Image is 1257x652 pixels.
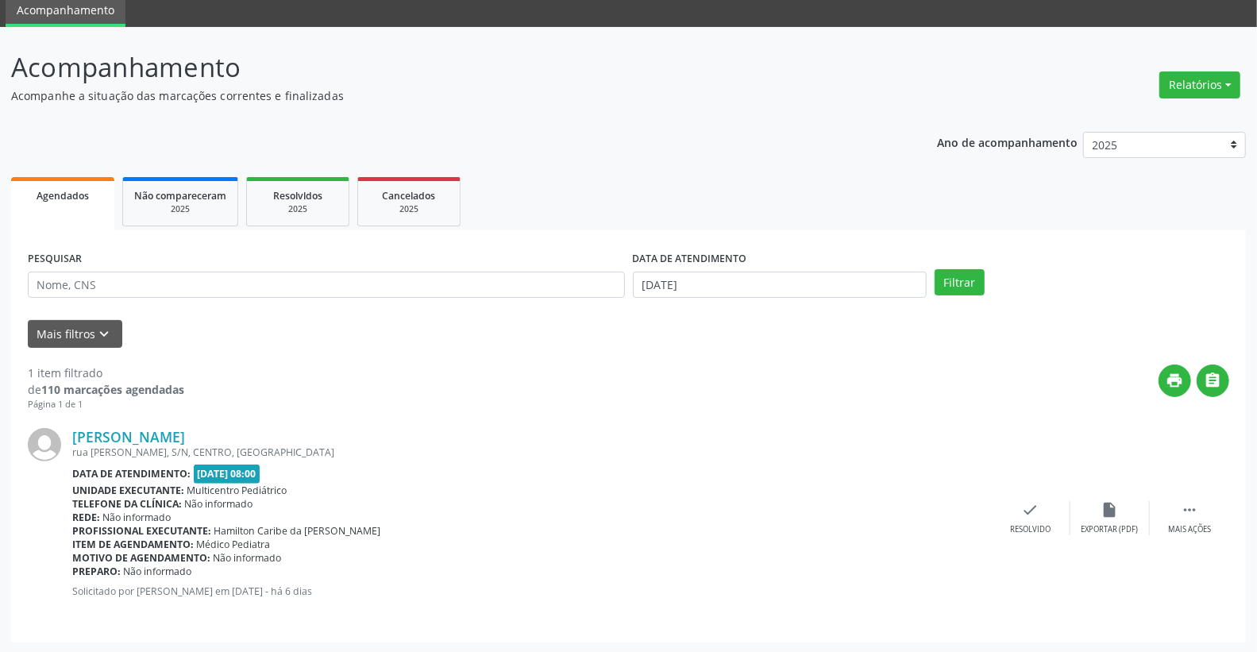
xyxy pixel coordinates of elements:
p: Ano de acompanhamento [937,132,1078,152]
i: print [1166,372,1184,389]
div: 1 item filtrado [28,365,184,381]
span: Cancelados [383,189,436,203]
span: Não compareceram [134,189,226,203]
span: Agendados [37,189,89,203]
div: Resolvido [1010,524,1051,535]
div: 2025 [134,203,226,215]
span: Não informado [103,511,172,524]
span: Não informado [185,497,253,511]
span: [DATE] 08:00 [194,465,260,483]
div: Exportar (PDF) [1082,524,1139,535]
div: 2025 [369,203,449,215]
p: Acompanhamento [11,48,876,87]
i: keyboard_arrow_down [96,326,114,343]
div: 2025 [258,203,337,215]
label: DATA DE ATENDIMENTO [633,247,747,272]
i:  [1205,372,1222,389]
span: Não informado [214,551,282,565]
b: Unidade executante: [72,484,184,497]
b: Data de atendimento: [72,467,191,480]
b: Motivo de agendamento: [72,551,210,565]
span: Multicentro Pediátrico [187,484,287,497]
div: Página 1 de 1 [28,398,184,411]
span: Não informado [124,565,192,578]
strong: 110 marcações agendadas [41,382,184,397]
i:  [1181,501,1198,519]
div: rua [PERSON_NAME], S/N, CENTRO, [GEOGRAPHIC_DATA] [72,446,991,459]
img: img [28,428,61,461]
button:  [1197,365,1229,397]
label: PESQUISAR [28,247,82,272]
button: Relatórios [1159,71,1240,98]
span: Resolvidos [273,189,322,203]
i: insert_drive_file [1101,501,1119,519]
b: Preparo: [72,565,121,578]
i: check [1022,501,1039,519]
div: Mais ações [1168,524,1211,535]
p: Acompanhe a situação das marcações correntes e finalizadas [11,87,876,104]
input: Selecione um intervalo [633,272,927,299]
div: de [28,381,184,398]
button: Filtrar [935,269,985,296]
p: Solicitado por [PERSON_NAME] em [DATE] - há 6 dias [72,584,991,598]
b: Telefone da clínica: [72,497,182,511]
button: Mais filtroskeyboard_arrow_down [28,320,122,348]
span: Hamilton Caribe da [PERSON_NAME] [214,524,381,538]
b: Profissional executante: [72,524,211,538]
input: Nome, CNS [28,272,625,299]
button: print [1159,365,1191,397]
b: Item de agendamento: [72,538,194,551]
a: [PERSON_NAME] [72,428,185,446]
b: Rede: [72,511,100,524]
span: Médico Pediatra [197,538,271,551]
